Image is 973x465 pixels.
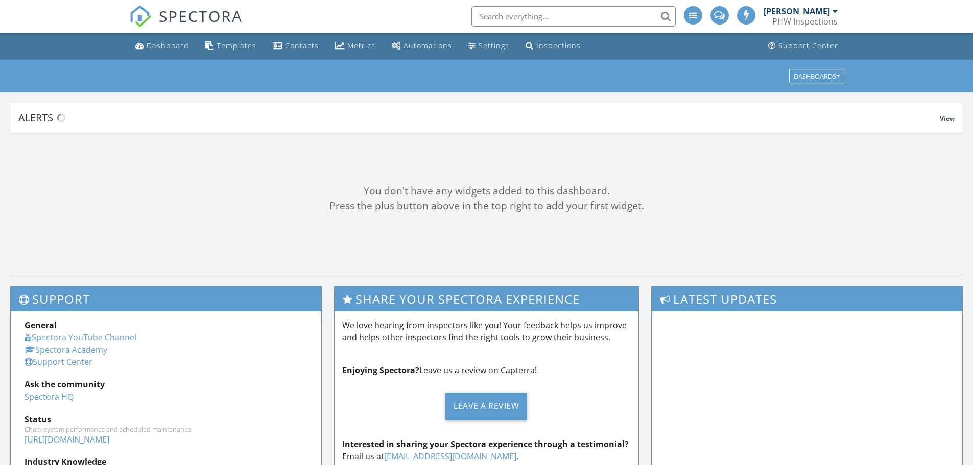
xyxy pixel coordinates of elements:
div: Settings [479,41,509,51]
input: Search everything... [471,6,676,27]
div: Dashboards [794,72,840,80]
a: Inspections [521,37,585,56]
a: Spectora HQ [25,391,74,402]
div: Alerts [18,111,940,125]
p: Leave us a review on Capterra! [342,364,631,376]
a: Templates [201,37,260,56]
strong: General [25,320,57,331]
strong: Enjoying Spectora? [342,364,419,376]
a: Contacts [269,37,323,56]
a: Automations (Advanced) [388,37,456,56]
a: SPECTORA [129,14,243,35]
div: Metrics [347,41,375,51]
div: Press the plus button above in the top right to add your first widget. [10,199,963,213]
a: Spectora YouTube Channel [25,332,136,343]
h3: Support [11,286,321,311]
a: [EMAIL_ADDRESS][DOMAIN_NAME] [384,451,516,462]
div: Ask the community [25,378,307,390]
div: Support Center [778,41,838,51]
div: Contacts [285,41,319,51]
div: Check system performance and scheduled maintenance. [25,425,307,433]
strong: Interested in sharing your Spectora experience through a testimonial? [342,438,629,450]
div: Inspections [536,41,581,51]
div: You don't have any widgets added to this dashboard. [10,184,963,199]
div: Automations [404,41,452,51]
a: Support Center [25,356,92,368]
div: Dashboard [147,41,189,51]
button: Dashboards [789,69,844,83]
a: Settings [464,37,513,56]
div: [PERSON_NAME] [764,6,830,16]
h3: Share Your Spectora Experience [335,286,639,311]
a: Support Center [764,37,842,56]
a: Leave a Review [342,384,631,428]
p: Email us at . [342,438,631,462]
span: SPECTORA [159,5,243,27]
img: The Best Home Inspection Software - Spectora [129,5,152,28]
div: Templates [217,41,256,51]
div: Leave a Review [445,393,527,420]
a: [URL][DOMAIN_NAME] [25,434,109,445]
div: PHW Inspections [772,16,838,27]
a: Metrics [331,37,379,56]
p: We love hearing from inspectors like you! Your feedback helps us improve and helps other inspecto... [342,319,631,344]
a: Spectora Academy [25,344,107,355]
span: View [940,114,955,123]
a: Dashboard [131,37,193,56]
div: Status [25,413,307,425]
h3: Latest Updates [652,286,962,311]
